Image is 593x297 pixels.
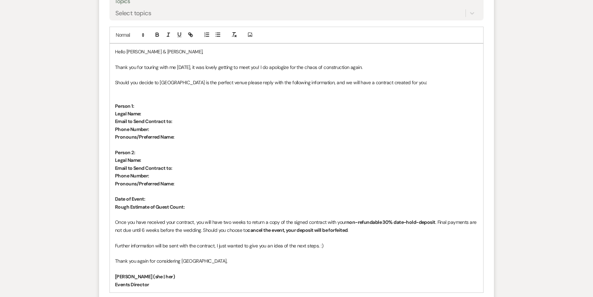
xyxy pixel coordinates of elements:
strong: Phone Number: [115,173,149,179]
strong: Legal Name: [115,157,141,163]
p: Hello [PERSON_NAME] & [PERSON_NAME], [115,48,478,55]
strong: Person 1: [115,103,134,109]
strong: Phone Number: [115,126,149,132]
strong: Events Director [115,281,149,288]
p: Further information will be sent with the contract, I just wanted to give you an idea of the next... [115,242,478,250]
strong: Date of Event: [115,196,145,202]
p: Thank you again for considering [GEOGRAPHIC_DATA], [115,257,478,265]
p: Once you have received your contract, you will have two weeks to return a copy of the signed cont... [115,218,478,234]
div: Select topics [115,8,151,18]
strong: Email to Send Contract to: [115,118,172,124]
strong: cancel the event, your deposit will be forfeited [247,227,347,233]
strong: Pronouns/Preferred Name: [115,134,175,140]
strong: Pronouns/Preferred Name: [115,181,175,187]
strong: Email to Send Contract to: [115,165,172,171]
p: Thank you for touring with me [DATE], it was lovely getting to meet you! I do apologize for the c... [115,63,478,71]
strong: Rough Estimate of Guest Count: [115,204,185,210]
p: Should you decide to [GEOGRAPHIC_DATA] is the perfect venue please reply with the following infor... [115,79,478,86]
strong: [PERSON_NAME] (she | her) [115,273,175,280]
strong: Person 2: [115,149,135,156]
strong: Legal Name: [115,111,141,117]
strong: non-refundable 30% date-hold-deposit [346,219,435,225]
